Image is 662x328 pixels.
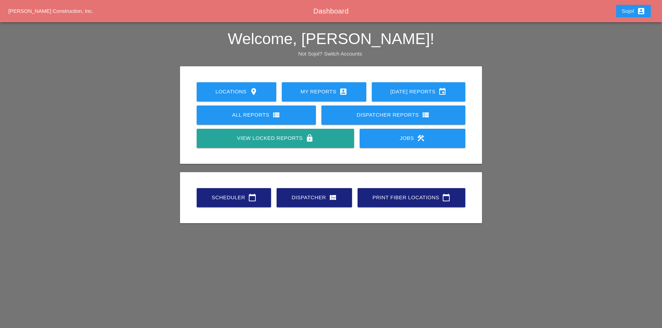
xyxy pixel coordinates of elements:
[369,193,454,202] div: Print Fiber Locations
[383,87,454,96] div: [DATE] Reports
[208,111,305,119] div: All Reports
[371,134,454,142] div: Jobs
[208,134,343,142] div: View Locked Reports
[360,129,465,148] a: Jobs
[298,51,322,57] span: Not Sojol?
[305,134,314,142] i: lock
[622,7,645,15] div: Sojol
[358,188,465,207] a: Print Fiber Locations
[339,87,348,96] i: account_box
[8,8,93,14] a: [PERSON_NAME] Construction, Inc.
[324,51,362,57] a: Switch Accounts
[197,106,316,125] a: All Reports
[313,7,349,15] span: Dashboard
[197,82,276,101] a: Locations
[277,188,352,207] a: Dispatcher
[333,111,454,119] div: Dispatcher Reports
[282,82,366,101] a: My Reports
[637,7,645,15] i: account_box
[372,82,465,101] a: [DATE] Reports
[329,193,337,202] i: view_quilt
[208,193,260,202] div: Scheduler
[197,129,354,148] a: View Locked Reports
[616,5,651,17] button: Sojol
[288,193,341,202] div: Dispatcher
[208,87,265,96] div: Locations
[272,111,280,119] i: view_list
[250,87,258,96] i: location_on
[442,193,450,202] i: calendar_today
[248,193,256,202] i: calendar_today
[197,188,271,207] a: Scheduler
[321,106,465,125] a: Dispatcher Reports
[293,87,355,96] div: My Reports
[422,111,430,119] i: view_list
[438,87,447,96] i: event
[417,134,425,142] i: construction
